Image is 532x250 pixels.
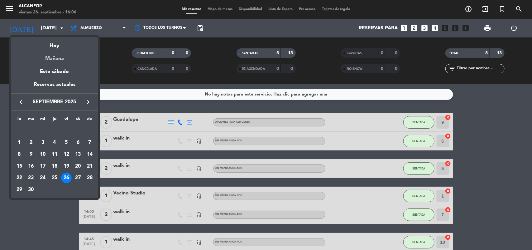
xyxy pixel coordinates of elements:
[61,173,72,183] div: 26
[49,137,60,148] div: 4
[26,98,83,106] span: septiembre 2025
[84,137,96,149] td: 7 de septiembre de 2025
[25,115,37,125] th: martes
[37,173,48,183] div: 24
[26,161,36,172] div: 16
[26,137,36,148] div: 2
[84,98,92,106] i: keyboard_arrow_right
[37,149,48,160] div: 10
[14,184,25,195] div: 29
[13,172,25,184] td: 22 de septiembre de 2025
[14,149,25,160] div: 8
[60,115,72,125] th: viernes
[84,161,95,172] div: 21
[37,172,49,184] td: 24 de septiembre de 2025
[49,137,60,149] td: 4 de septiembre de 2025
[49,115,60,125] th: jueves
[49,149,60,160] td: 11 de septiembre de 2025
[25,160,37,172] td: 16 de septiembre de 2025
[84,149,95,160] div: 14
[14,161,25,172] div: 15
[84,172,96,184] td: 28 de septiembre de 2025
[73,149,83,160] div: 13
[26,173,36,183] div: 23
[60,160,72,172] td: 19 de septiembre de 2025
[26,184,36,195] div: 30
[72,149,84,160] td: 13 de septiembre de 2025
[84,149,96,160] td: 14 de septiembre de 2025
[60,137,72,149] td: 5 de septiembre de 2025
[73,161,83,172] div: 20
[15,98,26,106] button: keyboard_arrow_left
[37,115,49,125] th: miércoles
[72,160,84,172] td: 20 de septiembre de 2025
[14,173,25,183] div: 22
[49,172,60,184] td: 25 de septiembre de 2025
[72,115,84,125] th: sábado
[49,149,60,160] div: 11
[25,137,37,149] td: 2 de septiembre de 2025
[11,37,98,50] div: Hoy
[61,149,72,160] div: 12
[37,137,49,149] td: 3 de septiembre de 2025
[14,137,25,148] div: 1
[26,149,36,160] div: 9
[84,160,96,172] td: 21 de septiembre de 2025
[11,50,98,63] div: Mañana
[13,149,25,160] td: 8 de septiembre de 2025
[73,137,83,148] div: 6
[37,137,48,148] div: 3
[13,184,25,196] td: 29 de septiembre de 2025
[13,137,25,149] td: 1 de septiembre de 2025
[11,63,98,81] div: Este sábado
[83,98,94,106] button: keyboard_arrow_right
[61,137,72,148] div: 5
[37,149,49,160] td: 10 de septiembre de 2025
[49,160,60,172] td: 18 de septiembre de 2025
[73,173,83,183] div: 27
[60,172,72,184] td: 26 de septiembre de 2025
[72,172,84,184] td: 27 de septiembre de 2025
[37,160,49,172] td: 17 de septiembre de 2025
[84,173,95,183] div: 28
[72,137,84,149] td: 6 de septiembre de 2025
[13,160,25,172] td: 15 de septiembre de 2025
[11,81,98,93] div: Reservas actuales
[49,161,60,172] div: 18
[49,173,60,183] div: 25
[25,149,37,160] td: 9 de septiembre de 2025
[84,115,96,125] th: domingo
[37,161,48,172] div: 17
[84,137,95,148] div: 7
[61,161,72,172] div: 19
[17,98,25,106] i: keyboard_arrow_left
[60,149,72,160] td: 12 de septiembre de 2025
[25,172,37,184] td: 23 de septiembre de 2025
[13,125,96,137] td: SEP.
[13,115,25,125] th: lunes
[25,184,37,196] td: 30 de septiembre de 2025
